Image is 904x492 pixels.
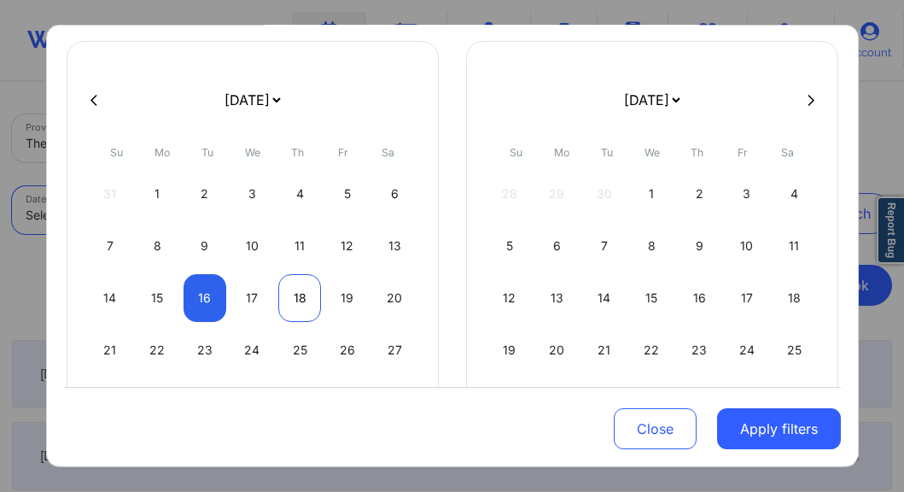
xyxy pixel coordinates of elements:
div: Wed Sep 10 2025 [230,222,274,270]
div: Wed Oct 15 2025 [630,274,674,322]
div: Tue Oct 07 2025 [583,222,627,270]
div: Thu Oct 02 2025 [678,170,721,218]
div: Mon Sep 29 2025 [136,378,179,426]
div: Tue Oct 28 2025 [583,378,627,426]
div: Mon Oct 13 2025 [535,274,579,322]
div: Thu Sep 25 2025 [278,326,322,374]
abbr: Monday [155,146,170,159]
div: Fri Sep 12 2025 [325,222,369,270]
abbr: Wednesday [644,146,660,159]
div: Tue Sep 16 2025 [184,274,227,322]
div: Fri Oct 03 2025 [725,170,768,218]
abbr: Thursday [691,146,703,159]
div: Fri Oct 24 2025 [725,326,768,374]
div: Tue Oct 21 2025 [583,326,627,374]
abbr: Sunday [110,146,123,159]
div: Fri Oct 10 2025 [725,222,768,270]
div: Wed Oct 08 2025 [630,222,674,270]
div: Wed Sep 17 2025 [230,274,274,322]
div: Wed Oct 22 2025 [630,326,674,374]
div: Thu Sep 04 2025 [278,170,322,218]
div: Tue Oct 14 2025 [583,274,627,322]
div: Fri Sep 26 2025 [325,326,369,374]
div: Sun Oct 26 2025 [488,378,532,426]
div: Fri Sep 19 2025 [325,274,369,322]
button: Apply filters [717,408,841,449]
div: Sun Sep 21 2025 [89,326,132,374]
div: Thu Oct 30 2025 [678,378,721,426]
div: Thu Oct 23 2025 [678,326,721,374]
div: Fri Oct 31 2025 [725,378,768,426]
div: Mon Sep 01 2025 [136,170,179,218]
div: Thu Oct 16 2025 [678,274,721,322]
div: Mon Oct 27 2025 [535,378,579,426]
div: Wed Sep 24 2025 [230,326,274,374]
abbr: Monday [554,146,569,159]
div: Sat Oct 18 2025 [773,274,816,322]
div: Mon Sep 22 2025 [136,326,179,374]
button: Close [614,408,697,449]
abbr: Wednesday [245,146,260,159]
div: Sat Sep 13 2025 [373,222,417,270]
abbr: Saturday [382,146,394,159]
div: Sun Oct 05 2025 [488,222,532,270]
div: Tue Sep 30 2025 [184,378,227,426]
div: Mon Sep 08 2025 [136,222,179,270]
div: Fri Sep 05 2025 [325,170,369,218]
div: Sat Oct 25 2025 [773,326,816,374]
abbr: Tuesday [601,146,613,159]
div: Thu Sep 11 2025 [278,222,322,270]
abbr: Thursday [291,146,304,159]
div: Sat Sep 06 2025 [373,170,417,218]
div: Wed Oct 29 2025 [630,378,674,426]
div: Mon Oct 06 2025 [535,222,579,270]
div: Sun Sep 07 2025 [89,222,132,270]
div: Sat Oct 11 2025 [773,222,816,270]
div: Tue Sep 02 2025 [184,170,227,218]
div: Thu Oct 09 2025 [678,222,721,270]
abbr: Saturday [781,146,794,159]
div: Fri Oct 17 2025 [725,274,768,322]
abbr: Tuesday [201,146,213,159]
div: Tue Sep 23 2025 [184,326,227,374]
div: Wed Sep 03 2025 [230,170,274,218]
div: Wed Oct 01 2025 [630,170,674,218]
div: Sun Oct 19 2025 [488,326,532,374]
div: Sat Sep 27 2025 [373,326,417,374]
div: Sat Oct 04 2025 [773,170,816,218]
abbr: Friday [338,146,348,159]
div: Tue Sep 09 2025 [184,222,227,270]
div: Mon Sep 15 2025 [136,274,179,322]
div: Sun Oct 12 2025 [488,274,532,322]
div: Sun Sep 28 2025 [89,378,132,426]
div: Mon Oct 20 2025 [535,326,579,374]
abbr: Friday [738,146,748,159]
div: Thu Sep 18 2025 [278,274,322,322]
div: Sat Sep 20 2025 [373,274,417,322]
div: Sun Sep 14 2025 [89,274,132,322]
abbr: Sunday [510,146,522,159]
